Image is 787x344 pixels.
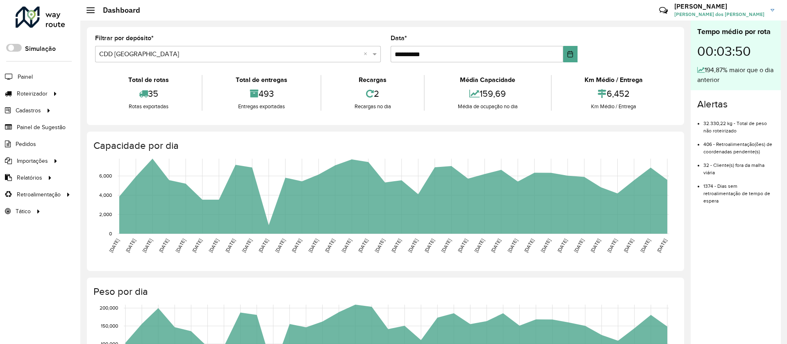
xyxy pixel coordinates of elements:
span: Retroalimentação [17,190,61,199]
div: Rotas exportadas [97,103,200,111]
span: Painel de Sugestão [17,123,66,132]
div: Km Médio / Entrega [554,103,674,111]
text: [DATE] [523,238,535,253]
text: [DATE] [490,238,502,253]
div: 6,452 [554,85,674,103]
span: Roteirizador [17,89,48,98]
text: [DATE] [390,238,402,253]
div: Total de entregas [205,75,318,85]
text: 4,000 [99,192,112,198]
text: [DATE] [374,238,386,253]
div: Total de rotas [97,75,200,85]
span: Pedidos [16,140,36,148]
text: [DATE] [158,238,170,253]
text: [DATE] [423,238,435,253]
text: [DATE] [357,238,369,253]
text: 6,000 [99,173,112,178]
span: Painel [18,73,33,81]
li: 32.330,22 kg - Total de peso não roteirizado [703,114,774,134]
text: 0 [109,231,112,236]
text: [DATE] [141,238,153,253]
span: Tático [16,207,31,216]
text: [DATE] [507,238,519,253]
text: [DATE] [656,238,668,253]
text: [DATE] [191,238,203,253]
li: 1374 - Dias sem retroalimentação de tempo de espera [703,176,774,205]
div: Tempo médio por rota [697,26,774,37]
div: 194,87% maior que o dia anterior [697,65,774,85]
text: [DATE] [291,238,303,253]
text: [DATE] [606,238,618,253]
a: Contato Rápido [655,2,672,19]
h4: Alertas [697,98,774,110]
text: [DATE] [175,238,187,253]
text: [DATE] [307,238,319,253]
text: [DATE] [224,238,236,253]
span: Clear all [364,49,371,59]
div: Recargas no dia [323,103,422,111]
text: [DATE] [257,238,269,253]
li: 32 - Cliente(s) fora da malha viária [703,155,774,176]
div: Média Capacidade [427,75,548,85]
span: Relatórios [17,173,42,182]
div: Km Médio / Entrega [554,75,674,85]
text: [DATE] [341,238,353,253]
h2: Dashboard [95,6,140,15]
text: [DATE] [108,238,120,253]
label: Data [391,33,407,43]
text: [DATE] [324,238,336,253]
div: 00:03:50 [697,37,774,65]
text: [DATE] [125,238,136,253]
text: [DATE] [208,238,220,253]
div: 35 [97,85,200,103]
h4: Peso por dia [93,286,676,298]
text: [DATE] [589,238,601,253]
span: [PERSON_NAME] dos [PERSON_NAME] [674,11,764,18]
li: 406 - Retroalimentação(ões) de coordenadas pendente(s) [703,134,774,155]
div: Recargas [323,75,422,85]
text: [DATE] [556,238,568,253]
text: [DATE] [639,238,651,253]
text: [DATE] [540,238,552,253]
text: [DATE] [241,238,253,253]
button: Choose Date [563,46,578,62]
text: [DATE] [440,238,452,253]
h4: Capacidade por dia [93,140,676,152]
text: [DATE] [623,238,635,253]
text: [DATE] [473,238,485,253]
div: 159,69 [427,85,548,103]
div: Média de ocupação no dia [427,103,548,111]
text: 2,000 [99,212,112,217]
text: 150,000 [101,323,118,328]
text: [DATE] [573,238,585,253]
text: [DATE] [457,238,469,253]
div: 2 [323,85,422,103]
text: 200,000 [100,305,118,310]
div: Entregas exportadas [205,103,318,111]
span: Cadastros [16,106,41,115]
label: Simulação [25,44,56,54]
text: [DATE] [407,238,419,253]
span: Importações [17,157,48,165]
label: Filtrar por depósito [95,33,154,43]
h3: [PERSON_NAME] [674,2,764,10]
div: 493 [205,85,318,103]
text: [DATE] [274,238,286,253]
